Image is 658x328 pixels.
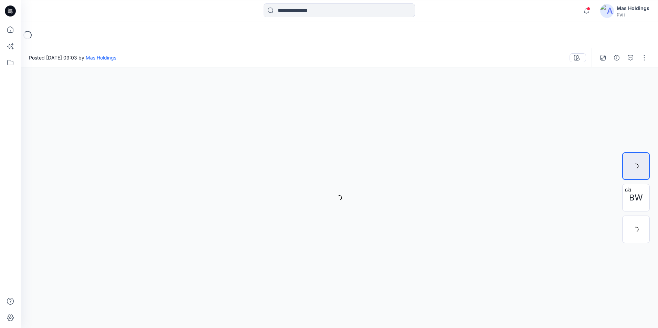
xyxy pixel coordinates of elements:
[600,4,614,18] img: avatar
[629,192,643,204] span: BW
[617,4,649,12] div: Mas Holdings
[29,54,116,61] span: Posted [DATE] 09:03 by
[86,55,116,61] a: Mas Holdings
[617,12,649,18] div: PVH
[611,52,622,63] button: Details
